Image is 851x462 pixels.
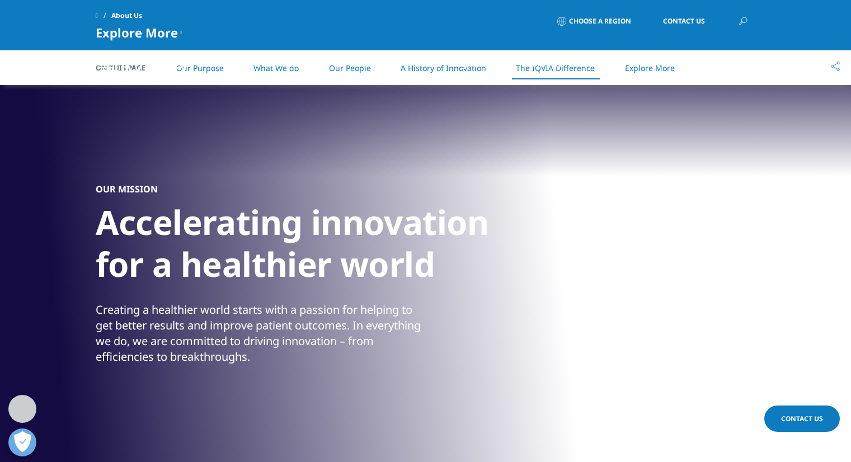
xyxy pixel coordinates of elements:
nav: Primary [190,39,756,92]
a: Insights [444,56,482,69]
a: About [533,56,562,69]
a: Contact Us [646,8,722,34]
div: Creating a healthier world starts with a passion for helping to get better results and improve pa... [96,302,423,365]
a: Careers [612,56,649,69]
button: Open Preferences [8,428,36,456]
a: Solutions [255,56,300,69]
span: Choose a Region [569,17,631,26]
a: Products [350,56,393,69]
span: Contact Us [663,18,705,25]
span: Contact Us [781,414,823,423]
a: Contact Us [764,406,840,432]
h1: Accelerating innovation for a healthier world [96,201,515,292]
img: IQVIA Healthcare Information Technology and Pharma Clinical Research Company [96,58,185,74]
h5: OUR MISSION [96,183,158,195]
